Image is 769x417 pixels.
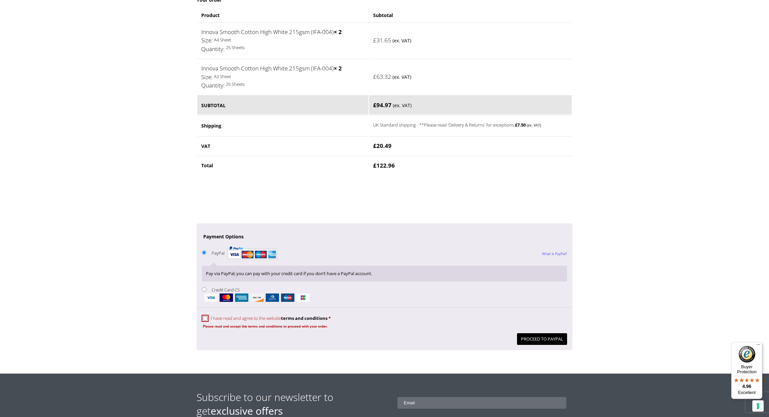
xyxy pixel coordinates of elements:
[197,136,368,155] th: VAT
[197,183,298,209] iframe: reCAPTCHA
[203,316,207,321] input: I have read and agree to the websiteterms and conditions *
[201,73,213,81] dt: Size:
[203,323,566,330] p: Please read and accept the terms and conditions to proceed with your order.
[393,74,411,80] small: (ex. VAT)
[206,270,563,277] p: Pay via PayPal; you can pay with your credit card if you don’t have a PayPal account.
[201,36,213,45] dt: Size:
[373,142,392,150] bdi: 20.49
[197,115,368,136] th: Shipping
[266,293,279,302] img: dinersclub
[373,142,376,150] span: £
[752,400,764,412] button: Your consent preferences for tracking technologies
[731,364,762,374] p: Buyer Protection
[201,73,364,80] p: A3 Sheet
[398,397,567,409] input: Email
[393,37,411,44] small: (ex. VAT)
[212,250,277,256] label: PayPal
[373,162,395,169] bdi: 122.96
[281,315,327,321] a: terms and conditions
[373,162,376,169] span: £
[739,346,755,363] img: Trusted Shops Trustmark
[197,22,368,58] td: Innova Smooth Cotton High White 215gsm (IFA-004)
[211,315,327,321] span: I have read and agree to the website
[542,245,567,262] a: What is PayPal?
[731,390,762,395] p: Excellent
[334,64,342,72] strong: × 2
[328,315,331,321] abbr: required
[373,73,376,80] span: £
[201,80,364,88] p: 25 Sheets
[373,101,392,109] bdi: 94.97
[515,122,517,128] span: £
[527,123,541,128] small: (ex. VAT)
[235,293,248,302] img: amex
[369,9,572,22] th: Subtotal
[201,36,364,44] p: A4 Sheet
[204,293,218,302] img: visa
[373,73,391,80] bdi: 63.32
[373,36,391,44] bdi: 31.65
[754,342,762,350] button: Menu
[202,287,567,302] label: Credit Card CS
[197,156,368,175] th: Total
[742,384,751,389] span: 4.96
[517,333,567,345] button: Proceed to PayPal
[197,59,368,95] td: Innova Smooth Cotton High White 215gsm (IFA-004)
[281,293,294,302] img: maestro
[201,81,225,90] dt: Quantity:
[373,121,548,129] label: UK Standard shipping - **Please read 'Delivery & Returns' for exceptions:
[250,293,264,302] img: discover
[393,102,412,109] small: (ex. VAT)
[515,122,526,128] bdi: 7.50
[334,28,342,36] strong: × 2
[201,44,364,51] p: 25 Sheets
[227,244,277,262] img: PayPal acceptance mark
[197,95,368,115] th: Subtotal
[373,101,376,109] span: £
[201,45,225,53] dt: Quantity:
[296,293,310,302] img: jcb
[197,9,368,22] th: Product
[373,36,376,44] span: £
[220,293,233,302] img: mastercard
[731,342,762,399] button: Trusted Shops TrustmarkBuyer Protection4.96Excellent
